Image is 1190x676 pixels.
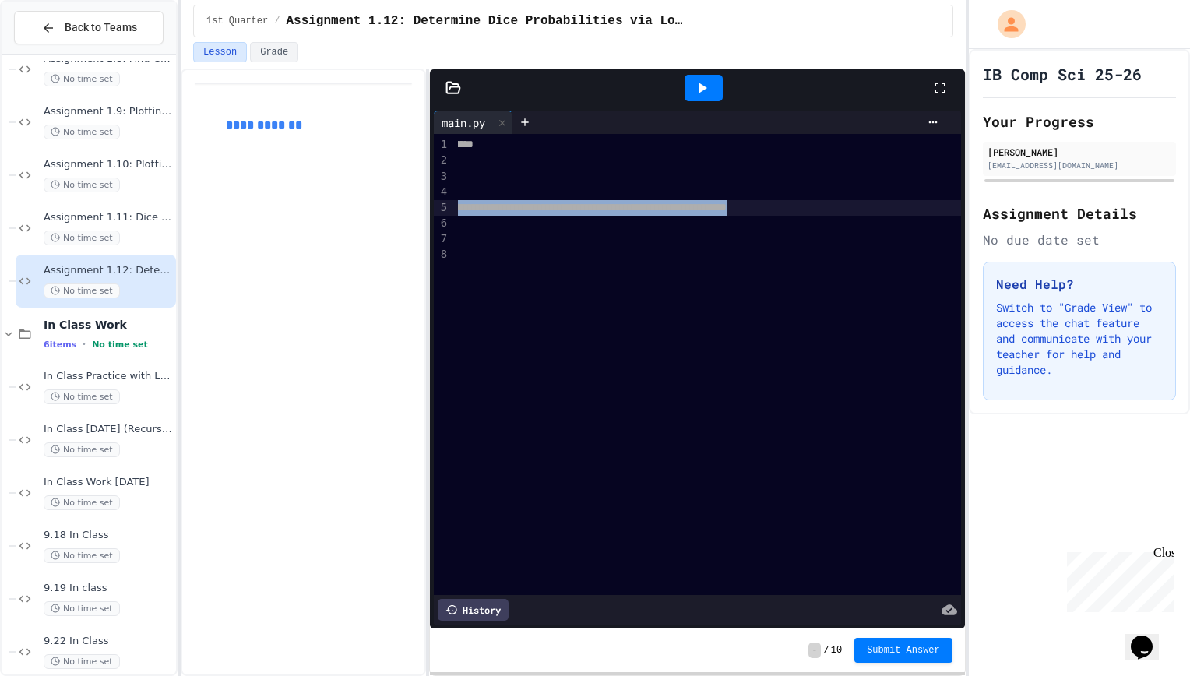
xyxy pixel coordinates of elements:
[65,19,137,36] span: Back to Teams
[824,644,829,657] span: /
[44,635,173,648] span: 9.22 In Class
[983,63,1142,85] h1: IB Comp Sci 25-26
[854,638,952,663] button: Submit Answer
[44,601,120,616] span: No time set
[983,111,1176,132] h2: Your Progress
[983,202,1176,224] h2: Assignment Details
[44,178,120,192] span: No time set
[44,158,173,171] span: Assignment 1.10: Plotting with Python
[206,15,268,27] span: 1st Quarter
[1125,614,1174,660] iframe: chat widget
[44,423,173,436] span: In Class [DATE] (Recursion)
[44,476,173,489] span: In Class Work [DATE]
[44,72,120,86] span: No time set
[44,654,120,669] span: No time set
[831,644,842,657] span: 10
[250,42,298,62] button: Grade
[44,529,173,542] span: 9.18 In Class
[867,644,940,657] span: Submit Answer
[44,495,120,510] span: No time set
[83,338,86,350] span: •
[44,264,173,277] span: Assignment 1.12: Determine Dice Probabilities via Loops
[44,105,173,118] span: Assignment 1.9: Plotting Random Points
[44,340,76,350] span: 6 items
[438,599,509,621] div: History
[44,283,120,298] span: No time set
[1061,546,1174,612] iframe: chat widget
[988,145,1171,159] div: [PERSON_NAME]
[434,153,449,168] div: 2
[808,643,820,658] span: -
[44,318,173,332] span: In Class Work
[44,125,120,139] span: No time set
[996,275,1163,294] h3: Need Help?
[981,6,1030,42] div: My Account
[92,340,148,350] span: No time set
[434,111,512,134] div: main.py
[434,137,449,153] div: 1
[44,548,120,563] span: No time set
[44,582,173,595] span: 9.19 In class
[44,389,120,404] span: No time set
[434,169,449,185] div: 3
[434,114,493,131] div: main.py
[14,11,164,44] button: Back to Teams
[44,231,120,245] span: No time set
[434,185,449,200] div: 4
[274,15,280,27] span: /
[996,300,1163,378] p: Switch to "Grade View" to access the chat feature and communicate with your teacher for help and ...
[44,442,120,457] span: No time set
[983,231,1176,249] div: No due date set
[988,160,1171,171] div: [EMAIL_ADDRESS][DOMAIN_NAME]
[44,370,173,383] span: In Class Practice with Lists, [DATE]
[434,231,449,247] div: 7
[434,247,449,262] div: 8
[193,42,247,62] button: Lesson
[44,211,173,224] span: Assignment 1.11: Dice Probabilities via Monte Carlo Methods
[434,216,449,231] div: 6
[434,200,449,216] div: 5
[286,12,685,30] span: Assignment 1.12: Determine Dice Probabilities via Loops
[6,6,107,99] div: Chat with us now!Close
